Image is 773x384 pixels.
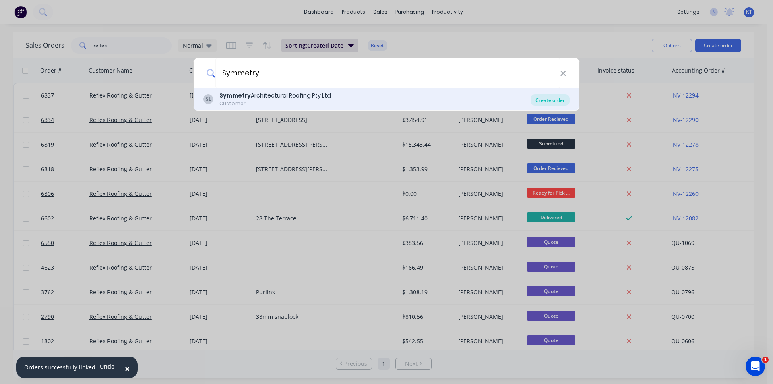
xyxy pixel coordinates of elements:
b: Symmetry [219,91,251,100]
button: Close [117,359,138,378]
input: Enter a customer name to create a new order... [215,58,560,88]
div: Orders successfully linked [24,363,95,372]
div: Architectural Roofing Pty Ltd [219,91,331,100]
button: Undo [95,361,119,373]
div: Create order [531,94,570,106]
span: × [125,363,130,374]
iframe: Intercom live chat [746,357,765,376]
span: 1 [762,357,769,363]
div: SL [203,94,213,104]
div: Customer [219,100,331,107]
